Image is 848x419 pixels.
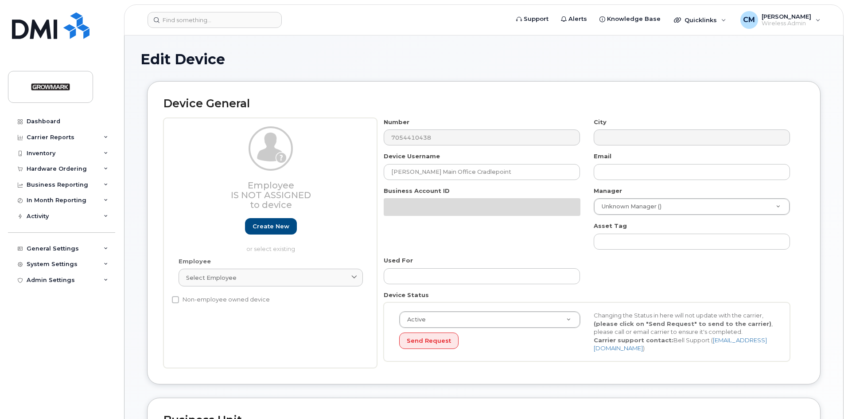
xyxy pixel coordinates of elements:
label: Manager [594,187,622,195]
a: [EMAIL_ADDRESS][DOMAIN_NAME] [594,337,767,352]
h2: Device General [163,98,804,110]
a: Select employee [179,269,363,286]
label: Device Username [384,152,440,161]
span: Select employee [186,274,237,282]
span: Is not assigned [231,190,311,200]
label: Business Account ID [384,187,450,195]
strong: Carrier support contact: [594,337,673,344]
label: Asset Tag [594,222,627,230]
h1: Edit Device [140,51,827,67]
input: Non-employee owned device [172,296,179,303]
label: Non-employee owned device [172,294,270,305]
span: to device [250,200,292,210]
a: Create new [245,218,297,235]
label: Employee [179,257,211,266]
label: Used For [384,256,413,265]
h3: Employee [179,180,363,210]
button: Send Request [399,333,459,349]
span: Unknown Manager () [596,203,661,211]
label: Email [594,152,611,161]
strong: (please click on "Send Request" to send to the carrier) [594,320,771,327]
a: Active [400,312,580,328]
label: Device Status [384,291,429,299]
label: Number [384,118,409,126]
span: Active [402,316,426,324]
p: or select existing [179,245,363,253]
label: City [594,118,607,126]
div: Changing the Status in here will not update with the carrier, , please call or email carrier to e... [587,311,782,352]
a: Unknown Manager () [594,199,790,215]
